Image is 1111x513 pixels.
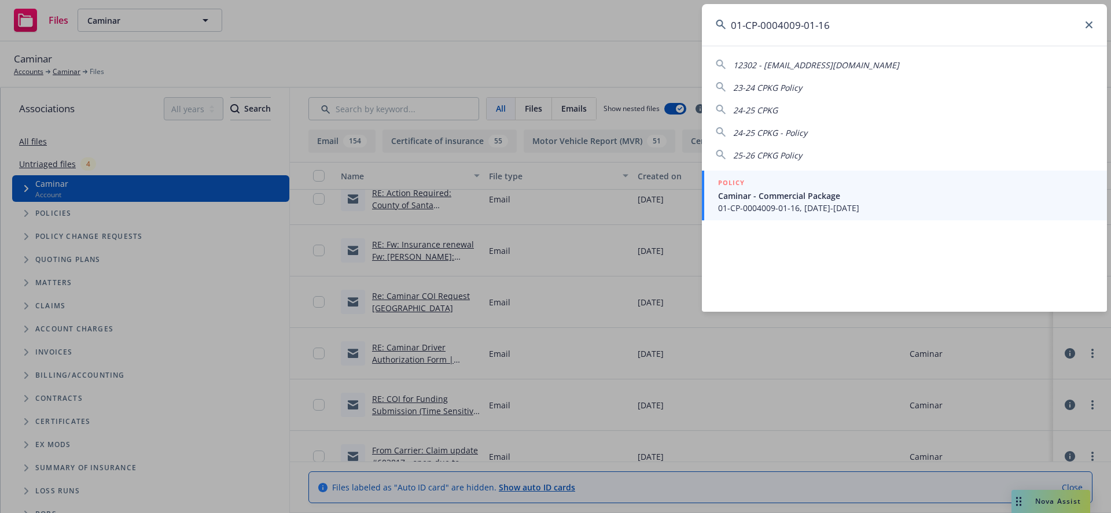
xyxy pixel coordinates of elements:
span: 25-26 CPKG Policy [733,150,802,161]
span: 01-CP-0004009-01-16, [DATE]-[DATE] [718,202,1093,214]
span: 24-25 CPKG - Policy [733,127,807,138]
span: 24-25 CPKG [733,105,778,116]
input: Search... [702,4,1107,46]
span: 12302 - [EMAIL_ADDRESS][DOMAIN_NAME] [733,60,899,71]
span: 23-24 CPKG Policy [733,82,802,93]
h5: POLICY [718,177,745,189]
a: POLICYCaminar - Commercial Package01-CP-0004009-01-16, [DATE]-[DATE] [702,171,1107,220]
span: Caminar - Commercial Package [718,190,1093,202]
